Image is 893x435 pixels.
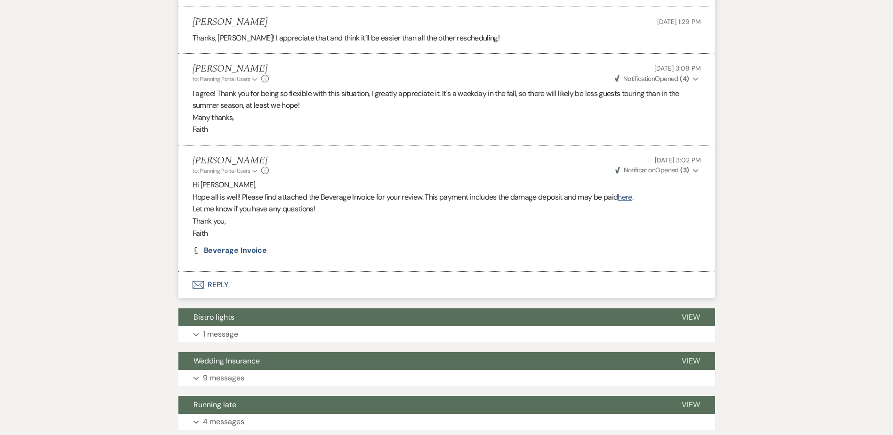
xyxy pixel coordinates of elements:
[193,227,701,240] p: Faith
[680,74,689,83] strong: ( 4 )
[682,356,700,366] span: View
[203,372,244,384] p: 9 messages
[193,167,250,175] span: to: Planning Portal Users
[193,75,250,83] span: to: Planning Portal Users
[667,308,715,326] button: View
[178,370,715,386] button: 9 messages
[178,352,667,370] button: Wedding Insurance
[193,75,259,83] button: to: Planning Portal Users
[615,74,689,83] span: Opened
[193,215,701,227] p: Thank you,
[178,414,715,430] button: 4 messages
[667,396,715,414] button: View
[203,328,238,340] p: 1 message
[193,191,701,203] p: Hope all is well! Please find attached the Beverage Invoice for your review. This payment include...
[193,88,701,112] p: I agree! Thank you for being so flexible with this situation, I greatly appreciate it. It's a wee...
[623,74,655,83] span: Notification
[193,16,267,28] h5: [PERSON_NAME]
[614,165,701,175] button: NotificationOpened (3)
[624,166,655,174] span: Notification
[193,155,269,167] h5: [PERSON_NAME]
[615,166,689,174] span: Opened
[178,308,667,326] button: Bistro lights
[193,356,260,366] span: Wedding Insurance
[193,112,701,124] p: Many thanks,
[654,64,700,72] span: [DATE] 3:08 PM
[682,400,700,410] span: View
[203,416,244,428] p: 4 messages
[178,326,715,342] button: 1 message
[193,123,701,136] p: Faith
[193,203,701,215] p: Let me know if you have any questions!
[613,74,701,84] button: NotificationOpened (4)
[618,192,632,202] a: here
[178,272,715,298] button: Reply
[193,32,701,44] p: Thanks, [PERSON_NAME]! I appreciate that and think it’ll be easier than all the other rescheduling!
[680,166,689,174] strong: ( 3 )
[193,167,259,175] button: to: Planning Portal Users
[682,312,700,322] span: View
[193,400,236,410] span: Running late
[193,179,701,191] p: Hi [PERSON_NAME],
[193,312,234,322] span: Bistro lights
[178,396,667,414] button: Running late
[655,156,700,164] span: [DATE] 3:02 PM
[667,352,715,370] button: View
[657,17,700,26] span: [DATE] 1:29 PM
[204,247,267,254] a: Beverage Invoice
[193,63,269,75] h5: [PERSON_NAME]
[204,245,267,255] span: Beverage Invoice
